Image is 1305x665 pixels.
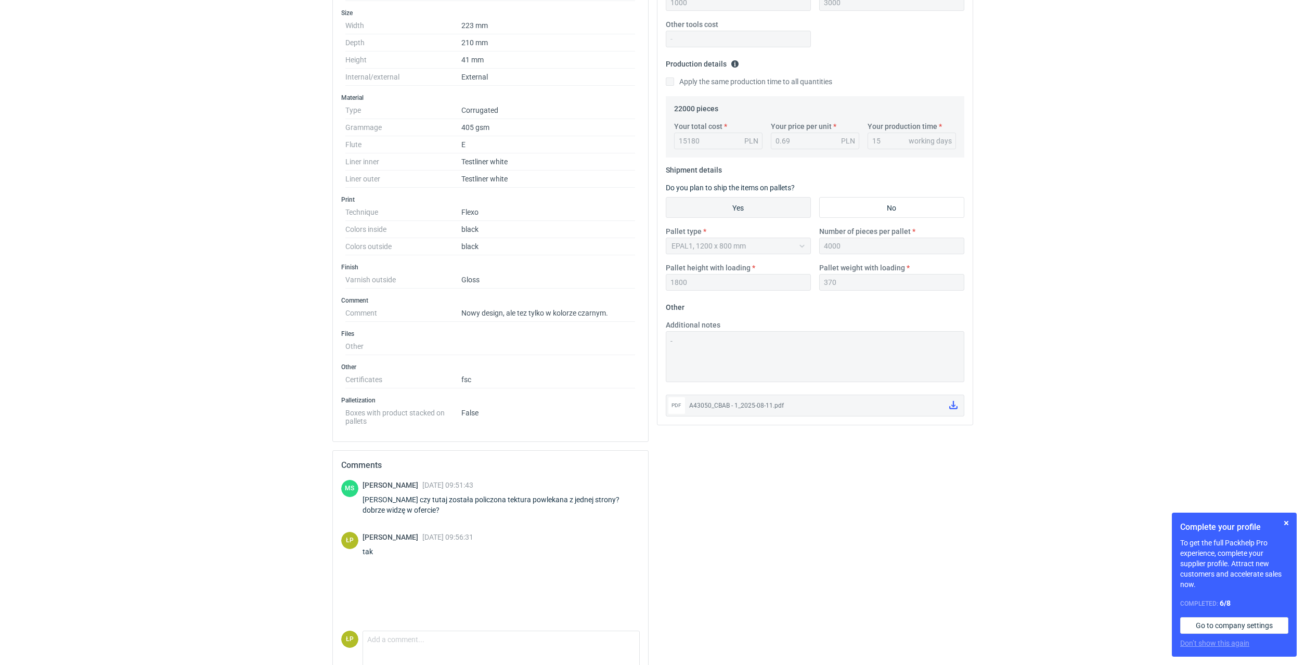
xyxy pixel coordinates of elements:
dt: Colors inside [345,221,461,238]
figcaption: ŁP [341,532,358,549]
dd: Gloss [461,271,636,289]
button: Skip for now [1280,517,1293,529]
label: Your price per unit [771,121,832,132]
label: Pallet weight with loading [819,263,905,273]
textarea: - [666,331,964,382]
dt: Liner inner [345,153,461,171]
dt: Depth [345,34,461,51]
legend: 22000 pieces [674,100,718,113]
h3: Print [341,195,640,204]
h3: Other [341,363,640,371]
h3: Size [341,9,640,17]
h3: Finish [341,263,640,271]
dd: Testliner white [461,171,636,188]
h3: Files [341,330,640,338]
dd: 41 mm [461,51,636,69]
div: Maciej Sikora [341,480,358,497]
dd: Testliner white [461,153,636,171]
legend: Other [666,299,684,311]
label: Pallet height with loading [666,263,751,273]
dt: Grammage [345,119,461,136]
h1: Complete your profile [1180,521,1288,533]
dt: Comment [345,305,461,322]
dt: Liner outer [345,171,461,188]
div: working days [909,136,952,146]
dt: Width [345,17,461,34]
a: Go to company settings [1180,617,1288,634]
dd: External [461,69,636,86]
figcaption: ŁP [341,631,358,648]
dt: Internal/external [345,69,461,86]
label: Do you plan to ship the items on pallets? [666,184,795,192]
div: pdf [668,397,685,414]
span: [DATE] 09:56:31 [422,533,473,541]
dt: Technique [345,204,461,221]
h3: Material [341,94,640,102]
label: Apply the same production time to all quantities [666,76,832,87]
label: Your production time [868,121,937,132]
div: PLN [841,136,855,146]
div: tak [363,546,473,557]
dd: Nowy design, ale tez tylko w kolorze czarnym. [461,305,636,322]
label: Number of pieces per pallet [819,226,911,237]
dd: E [461,136,636,153]
dd: black [461,221,636,238]
dt: Height [345,51,461,69]
div: A43050_CBAB - 1_2025-08-11.pdf [689,400,941,411]
dd: False [461,405,636,425]
legend: Shipment details [666,162,722,174]
dd: Flexo [461,204,636,221]
dt: Colors outside [345,238,461,255]
div: Completed: [1180,598,1288,609]
span: [PERSON_NAME] [363,533,422,541]
label: Your total cost [674,121,722,132]
legend: Production details [666,56,739,68]
strong: 6 / 8 [1220,599,1231,607]
dt: Varnish outside [345,271,461,289]
div: Łukasz Postawa [341,532,358,549]
dd: Corrugated [461,102,636,119]
p: To get the full Packhelp Pro experience, complete your supplier profile. Attract new customers an... [1180,538,1288,590]
label: Other tools cost [666,19,718,30]
dt: Type [345,102,461,119]
h3: Palletization [341,396,640,405]
div: PLN [744,136,758,146]
div: [PERSON_NAME] czy tutaj została policzona tektura powlekana z jednej strony? dobrze widzę w ofercie? [363,494,640,515]
h3: Comment [341,296,640,305]
label: Additional notes [666,320,720,330]
dt: Certificates [345,371,461,388]
dd: 223 mm [461,17,636,34]
span: [DATE] 09:51:43 [422,481,473,489]
span: [PERSON_NAME] [363,481,422,489]
button: Don’t show this again [1180,638,1249,648]
h2: Comments [341,459,640,472]
dt: Flute [345,136,461,153]
div: Łukasz Postawa [341,631,358,648]
figcaption: MS [341,480,358,497]
label: Pallet type [666,226,702,237]
dt: Other [345,338,461,355]
dd: 405 gsm [461,119,636,136]
dd: 210 mm [461,34,636,51]
dt: Boxes with product stacked on pallets [345,405,461,425]
dd: black [461,238,636,255]
dd: fsc [461,371,636,388]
